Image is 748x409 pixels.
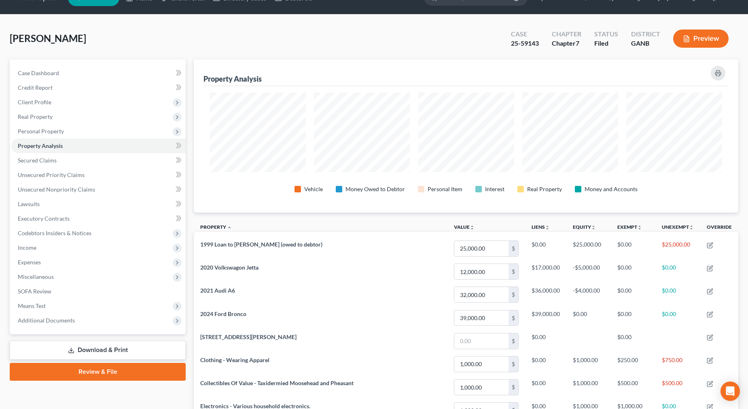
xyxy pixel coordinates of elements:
[454,287,509,302] input: 0.00
[227,225,232,230] i: expand_less
[18,99,51,105] span: Client Profile
[576,39,579,47] span: 7
[11,284,186,299] a: SOFA Review
[11,153,186,168] a: Secured Claims
[454,310,509,326] input: 0.00
[18,84,53,91] span: Credit Report
[428,185,462,193] div: Personal Item
[511,39,539,48] div: 25-59143
[525,260,566,283] td: $17,000.00
[566,260,611,283] td: -$5,000.00
[611,352,655,375] td: $250.00
[200,333,297,340] span: [STREET_ADDRESS][PERSON_NAME]
[566,375,611,398] td: $1,000.00
[18,259,41,266] span: Expenses
[18,113,53,120] span: Real Property
[637,225,642,230] i: unfold_more
[454,333,509,349] input: 0.00
[566,306,611,329] td: $0.00
[470,225,475,230] i: unfold_more
[345,185,405,193] div: Money Owed to Debtor
[525,375,566,398] td: $0.00
[611,306,655,329] td: $0.00
[18,157,57,164] span: Secured Claims
[525,352,566,375] td: $0.00
[10,363,186,381] a: Review & File
[532,224,550,230] a: Liensunfold_more
[594,39,618,48] div: Filed
[545,225,550,230] i: unfold_more
[655,283,700,306] td: $0.00
[18,171,85,178] span: Unsecured Priority Claims
[591,225,596,230] i: unfold_more
[611,237,655,260] td: $0.00
[511,30,539,39] div: Case
[200,356,269,363] span: Clothing - Wearing Apparel
[18,302,46,309] span: Means Test
[203,74,262,84] div: Property Analysis
[11,211,186,226] a: Executory Contracts
[689,225,694,230] i: unfold_more
[655,260,700,283] td: $0.00
[11,139,186,153] a: Property Analysis
[509,310,518,326] div: $
[509,333,518,349] div: $
[454,264,509,279] input: 0.00
[655,306,700,329] td: $0.00
[10,341,186,360] a: Download & Print
[617,224,642,230] a: Exemptunfold_more
[509,241,518,256] div: $
[18,317,75,324] span: Additional Documents
[18,186,95,193] span: Unsecured Nonpriority Claims
[573,224,596,230] a: Equityunfold_more
[11,182,186,197] a: Unsecured Nonpriority Claims
[509,287,518,302] div: $
[662,224,694,230] a: Unexemptunfold_more
[509,264,518,279] div: $
[485,185,504,193] div: Interest
[18,142,63,149] span: Property Analysis
[527,185,562,193] div: Real Property
[525,237,566,260] td: $0.00
[720,382,740,401] div: Open Intercom Messenger
[611,375,655,398] td: $500.00
[655,375,700,398] td: $500.00
[631,39,660,48] div: GANB
[11,168,186,182] a: Unsecured Priority Claims
[552,39,581,48] div: Chapter
[200,287,235,294] span: 2021 Audi A6
[200,379,354,386] span: Collectibles Of Value - Taxidermied Moosehead and Pheasant
[18,273,54,280] span: Miscellaneous
[18,215,70,222] span: Executory Contracts
[611,329,655,352] td: $0.00
[18,230,91,236] span: Codebtors Insiders & Notices
[509,356,518,372] div: $
[454,241,509,256] input: 0.00
[594,30,618,39] div: Status
[631,30,660,39] div: District
[566,352,611,375] td: $1,000.00
[11,66,186,80] a: Case Dashboard
[585,185,638,193] div: Money and Accounts
[11,80,186,95] a: Credit Report
[11,197,186,211] a: Lawsuits
[18,128,64,135] span: Personal Property
[611,260,655,283] td: $0.00
[509,379,518,395] div: $
[18,244,36,251] span: Income
[18,70,59,76] span: Case Dashboard
[200,224,232,230] a: Property expand_less
[454,379,509,395] input: 0.00
[304,185,323,193] div: Vehicle
[655,352,700,375] td: $750.00
[552,30,581,39] div: Chapter
[566,237,611,260] td: $25,000.00
[655,237,700,260] td: $25,000.00
[611,283,655,306] td: $0.00
[525,306,566,329] td: $39,000.00
[454,224,475,230] a: Valueunfold_more
[200,310,246,317] span: 2024 Ford Bronco
[525,283,566,306] td: $36,000.00
[10,32,86,44] span: [PERSON_NAME]
[200,264,259,271] span: 2020 Volkswagon Jetta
